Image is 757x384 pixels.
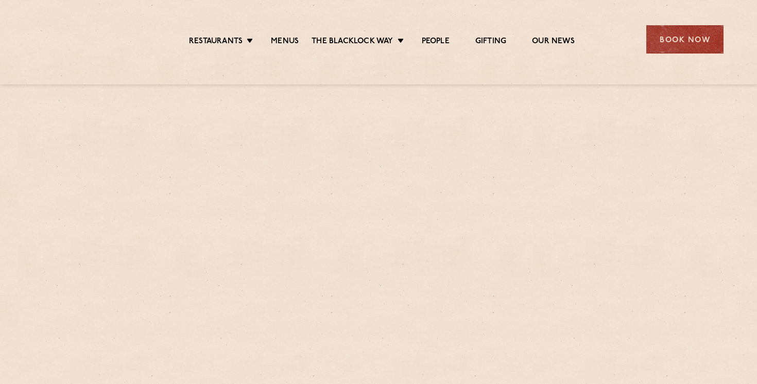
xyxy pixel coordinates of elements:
a: The Blacklock Way [312,37,393,48]
a: Our News [532,37,575,48]
a: Gifting [475,37,506,48]
a: Restaurants [189,37,243,48]
a: People [422,37,450,48]
div: Book Now [646,25,724,54]
img: svg%3E [33,10,123,69]
a: Menus [271,37,299,48]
